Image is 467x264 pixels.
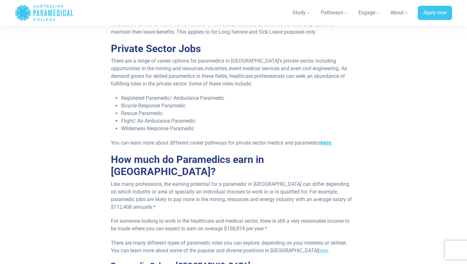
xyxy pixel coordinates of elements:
p: You can learn more about different career pathways for private sector medics and paramedics . [111,139,356,147]
p: There are a range of career options for paramedics in [GEOGRAPHIC_DATA]’s private sector, includi... [111,57,356,88]
a: About [387,4,413,22]
a: here [321,140,331,146]
a: Study [289,4,315,22]
p: Like many professions, the earning potential for a paramedic in [GEOGRAPHIC_DATA] can differ depe... [111,180,356,211]
li: Bicycle Response Paramedic [121,102,356,110]
a: Australian Paramedical College [15,3,74,23]
a: here [318,247,328,254]
a: Apply now [418,6,452,20]
a: Engage [355,4,384,22]
a: Pathways [317,4,352,22]
li: Wilderness Response Paramedic [121,125,356,132]
li: Flight/ Air Ambulance Paramedic [121,117,356,125]
li: Registered Paramedic/ Ambulance Paramedic [121,94,356,102]
p: For someone looking to work in the healthcare and medical sector, there is still a very reasonabl... [111,217,356,233]
p: There are many different types of paramedic roles you can explore, depending on your interests or... [111,239,356,254]
h2: How much do Paramedics earn in [GEOGRAPHIC_DATA]? [111,153,356,178]
li: Rescue Paramedic [121,110,356,117]
h2: Private Sector Jobs [111,43,356,55]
